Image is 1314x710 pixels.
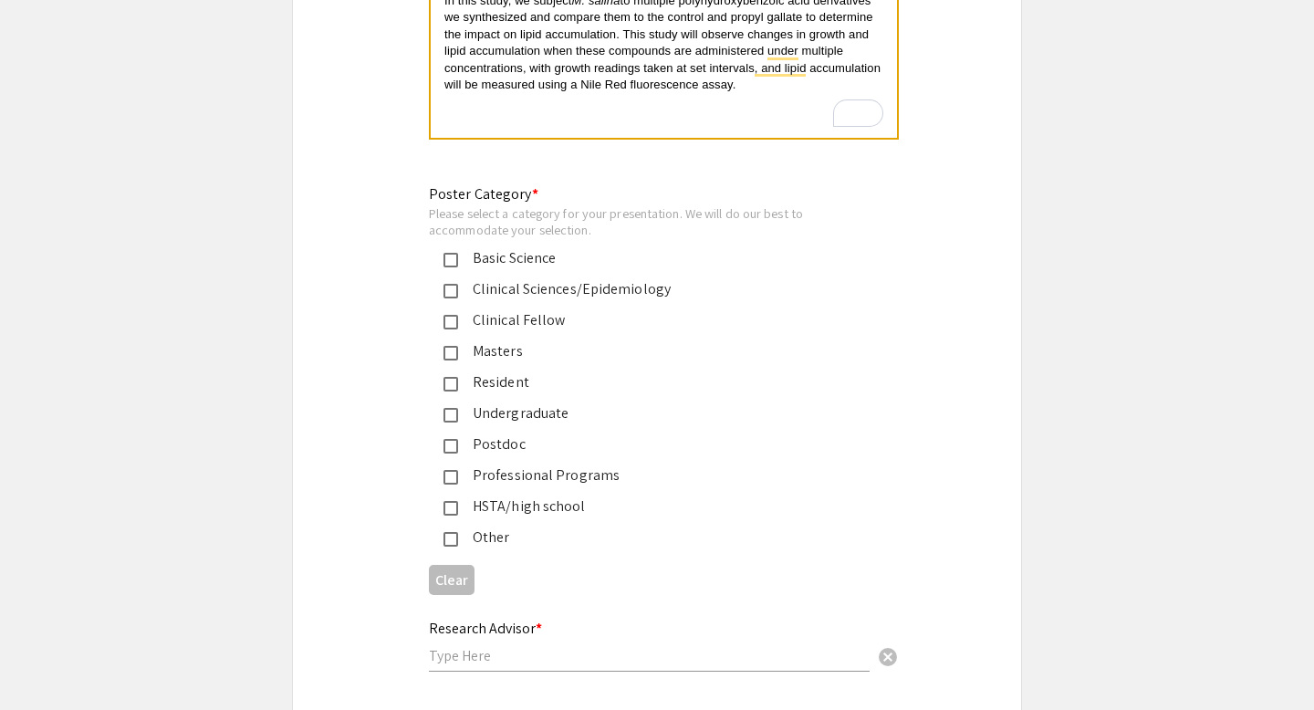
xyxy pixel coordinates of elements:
[429,565,474,595] button: Clear
[458,247,841,269] div: Basic Science
[458,340,841,362] div: Masters
[458,496,841,517] div: HSTA/high school
[429,205,856,237] div: Please select a category for your presentation. We will do our best to accommodate your selection.
[14,628,78,696] iframe: Chat
[458,309,841,331] div: Clinical Fellow
[458,402,841,424] div: Undergraduate
[458,371,841,393] div: Resident
[870,638,906,674] button: Clear
[458,433,841,455] div: Postdoc
[429,646,870,665] input: Type Here
[429,184,538,204] mat-label: Poster Category
[429,619,542,638] mat-label: Research Advisor
[458,278,841,300] div: Clinical Sciences/Epidemiology
[458,527,841,548] div: Other
[458,465,841,486] div: Professional Programs
[877,646,899,668] span: cancel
